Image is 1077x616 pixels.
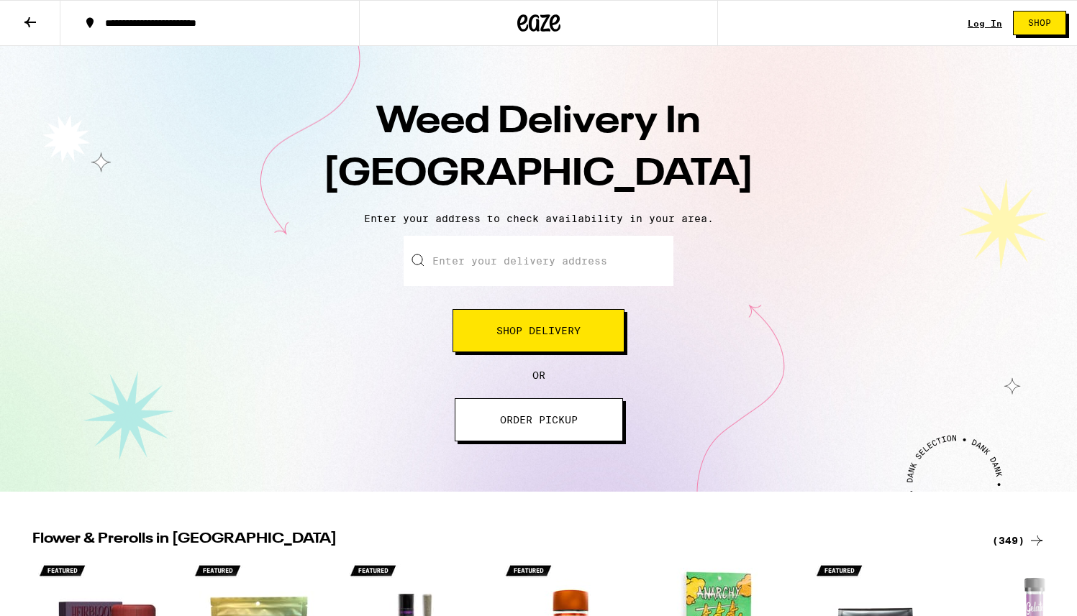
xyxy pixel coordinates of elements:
button: Shop [1013,11,1066,35]
h1: Weed Delivery In [287,96,791,201]
button: Shop Delivery [453,309,624,352]
p: Enter your address to check availability in your area. [14,213,1063,224]
h2: Flower & Prerolls in [GEOGRAPHIC_DATA] [32,532,975,549]
a: Shop [1002,11,1077,35]
a: (349) [992,532,1045,549]
input: Enter your delivery address [404,236,673,286]
a: Log In [968,19,1002,28]
span: Shop Delivery [496,326,581,336]
span: Shop [1028,19,1051,27]
span: [GEOGRAPHIC_DATA] [323,156,754,193]
span: OR [532,369,545,381]
span: ORDER PICKUP [500,415,578,425]
button: ORDER PICKUP [455,398,623,441]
